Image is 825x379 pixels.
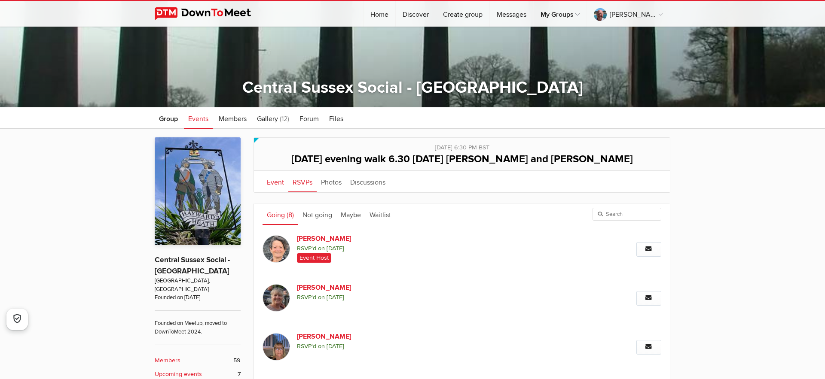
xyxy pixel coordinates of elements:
span: Forum [299,115,319,123]
a: Messages [490,1,533,27]
i: [DATE] [327,343,344,350]
a: Photos [317,171,346,192]
img: DownToMeet [155,7,264,20]
span: [GEOGRAPHIC_DATA], [GEOGRAPHIC_DATA] [155,277,241,294]
a: [PERSON_NAME] [297,282,444,293]
span: RSVP'd on [297,293,542,302]
a: Central Sussex Social - [GEOGRAPHIC_DATA] [155,255,230,276]
a: Waitlist [365,203,395,225]
a: Members [214,107,251,129]
span: Founded on [DATE] [155,294,241,302]
span: Group [159,115,178,123]
span: RSVP'd on [297,244,542,253]
img: Lou Phillips [263,235,290,263]
a: Files [325,107,348,129]
input: Search [593,208,661,221]
a: Maybe [336,203,365,225]
span: 7 [238,370,241,379]
a: Discussions [346,171,390,192]
span: (12) [280,115,289,123]
a: My Groups [534,1,587,27]
img: Central Sussex Social - Haywards Heath [155,137,241,245]
a: Upcoming events 7 [155,370,241,379]
a: Event [263,171,288,192]
a: [PERSON_NAME] [297,331,444,342]
span: Founded on Meetup, moved to DownToMeet 2024. [155,310,241,336]
img: Debbie Stevens [263,333,290,361]
a: Gallery (12) [253,107,293,129]
span: Members [219,115,247,123]
a: Home [364,1,395,27]
span: 59 [233,356,241,365]
div: [DATE] 6:30 PM BST [263,138,661,152]
b: Members [155,356,180,365]
a: Members 59 [155,356,241,365]
span: Files [329,115,343,123]
span: Event Host [297,253,331,263]
img: Ann van [263,284,290,312]
a: [PERSON_NAME] [587,1,670,27]
a: Central Sussex Social - [GEOGRAPHIC_DATA] [242,78,583,97]
b: Upcoming events [155,370,202,379]
span: RSVP'd on [297,342,542,351]
a: Events [184,107,213,129]
a: Going (8) [263,203,298,225]
span: Events [188,115,208,123]
a: Group [155,107,182,129]
i: [DATE] [327,294,344,301]
a: Discover [396,1,436,27]
i: [DATE] [327,245,344,252]
a: [PERSON_NAME] [297,233,444,244]
a: RSVPs [288,171,317,192]
a: Create group [436,1,489,27]
span: Gallery [257,115,278,123]
span: (8) [287,211,294,219]
a: Forum [295,107,323,129]
a: Not going [298,203,336,225]
span: [DATE] evening walk 6.30 [DATE] [PERSON_NAME] and [PERSON_NAME] [291,153,633,165]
